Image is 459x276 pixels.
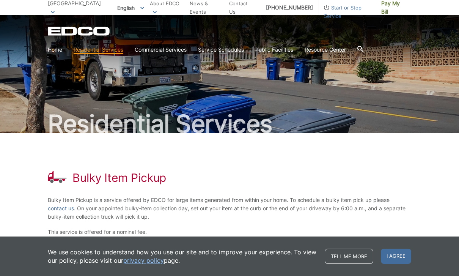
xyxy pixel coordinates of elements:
span: I agree [381,249,411,264]
a: Tell me more [325,249,373,264]
a: privacy policy [123,256,164,265]
h1: Bulky Item Pickup [72,171,166,185]
span: English [112,2,150,14]
p: Bulky Item Pickup is a service offered by EDCO for large items generated from within your home. T... [48,196,411,221]
p: We use cookies to understand how you use our site and to improve your experience. To view our pol... [48,248,317,265]
a: Service Schedules [198,46,244,54]
a: Public Facilities [255,46,293,54]
a: Home [48,46,62,54]
a: EDCD logo. Return to the homepage. [48,27,111,36]
a: Residential Services [74,46,123,54]
a: Commercial Services [135,46,187,54]
a: Resource Center [305,46,346,54]
p: This service is offered for a nominal fee. [48,228,411,236]
a: contact us [48,204,74,213]
h2: Residential Services [48,112,411,136]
